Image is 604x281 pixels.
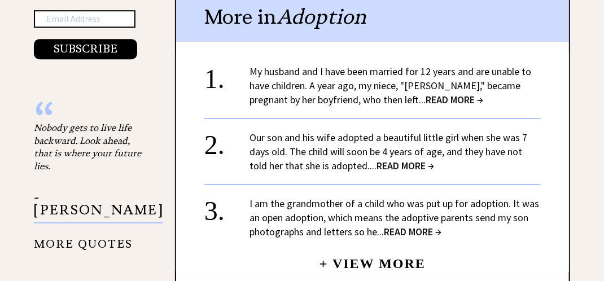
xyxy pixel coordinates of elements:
div: 1. [204,64,250,85]
div: 3. [204,196,250,217]
span: READ MORE → [426,93,483,106]
span: READ MORE → [384,225,441,238]
div: “ [34,110,147,121]
a: My husband and I have been married for 12 years and are unable to have children. A year ago, my n... [250,65,531,106]
div: Nobody gets to live life backward. Look ahead, that is where your future lies. [34,121,147,172]
a: I am the grandmother of a child who was put up for adoption. It was an open adoption, which means... [250,197,539,238]
button: SUBSCRIBE [34,39,137,59]
a: Our son and his wife adopted a beautiful little girl when she was 7 days old. The child will soon... [250,131,527,172]
p: - [PERSON_NAME] [34,191,163,223]
span: Adoption [277,4,366,29]
div: 2. [204,130,250,151]
span: READ MORE → [377,159,434,172]
a: MORE QUOTES [34,229,133,251]
a: + View More [319,247,426,271]
input: Email Address [34,10,135,28]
